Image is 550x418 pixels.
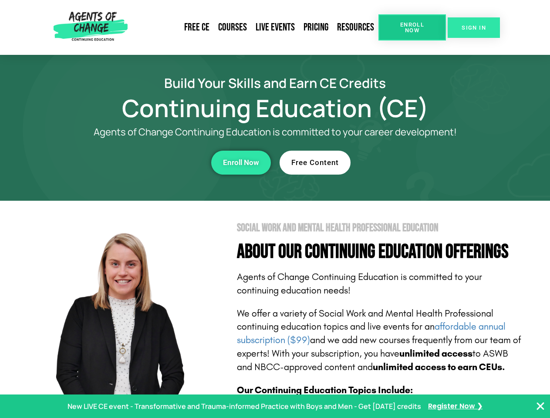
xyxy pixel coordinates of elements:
a: SIGN IN [448,17,500,38]
span: Enroll Now [223,159,259,166]
span: Agents of Change Continuing Education is committed to your continuing education needs! [237,271,482,296]
a: Live Events [251,17,299,37]
a: Pricing [299,17,333,37]
a: Register Now ❯ [428,400,483,413]
p: New LIVE CE event - Transformative and Trauma-informed Practice with Boys and Men - Get [DATE] cr... [67,400,421,413]
button: Close Banner [535,401,546,411]
span: Free Content [291,159,339,166]
a: Enroll Now [378,14,446,40]
a: Resources [333,17,378,37]
span: Enroll Now [392,22,432,33]
h2: Build Your Skills and Earn CE Credits [27,77,523,89]
b: unlimited access [399,348,472,359]
nav: Menu [131,17,378,37]
a: Free CE [180,17,214,37]
b: unlimited access to earn CEUs. [373,361,505,373]
span: SIGN IN [462,25,486,30]
b: Our Continuing Education Topics Include: [237,384,413,396]
a: Free Content [280,151,351,175]
a: Courses [214,17,251,37]
p: Agents of Change Continuing Education is committed to your career development! [62,127,489,138]
p: We offer a variety of Social Work and Mental Health Professional continuing education topics and ... [237,307,523,374]
h2: Social Work and Mental Health Professional Education [237,222,523,233]
h4: About Our Continuing Education Offerings [237,242,523,262]
a: Enroll Now [211,151,271,175]
h1: Continuing Education (CE) [27,98,523,118]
